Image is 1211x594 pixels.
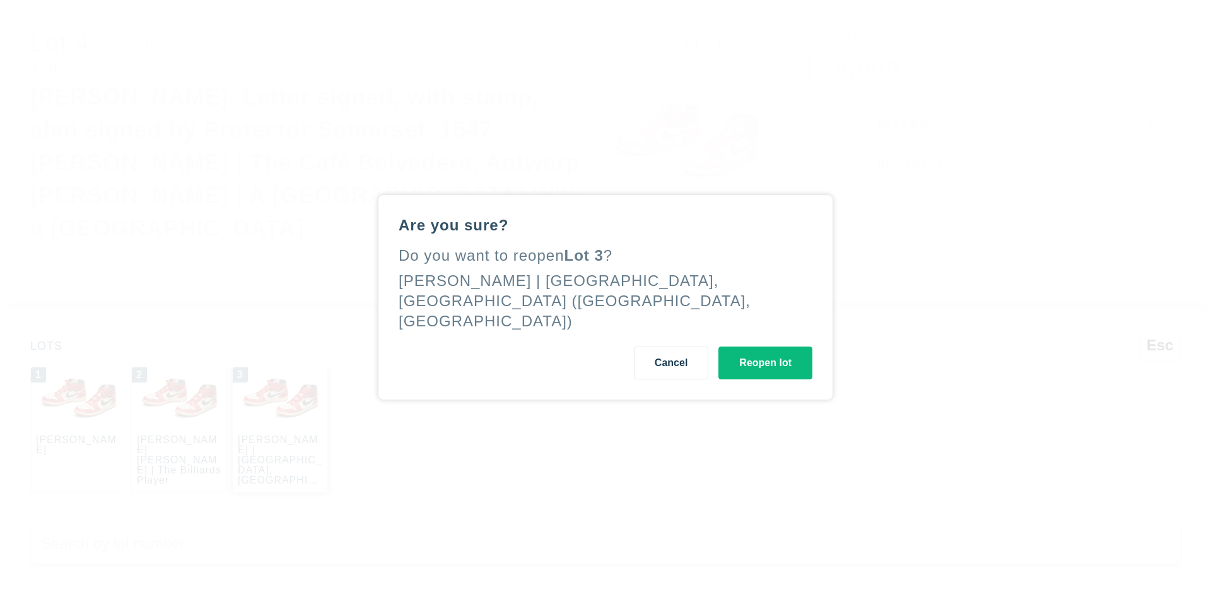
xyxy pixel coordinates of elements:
[399,272,751,330] div: [PERSON_NAME] | [GEOGRAPHIC_DATA], [GEOGRAPHIC_DATA] ([GEOGRAPHIC_DATA], [GEOGRAPHIC_DATA])
[565,247,604,264] span: Lot 3
[718,347,812,379] button: Reopen lot
[399,246,812,266] div: Do you want to reopen ?
[634,347,708,379] button: Cancel
[399,215,812,235] div: Are you sure?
